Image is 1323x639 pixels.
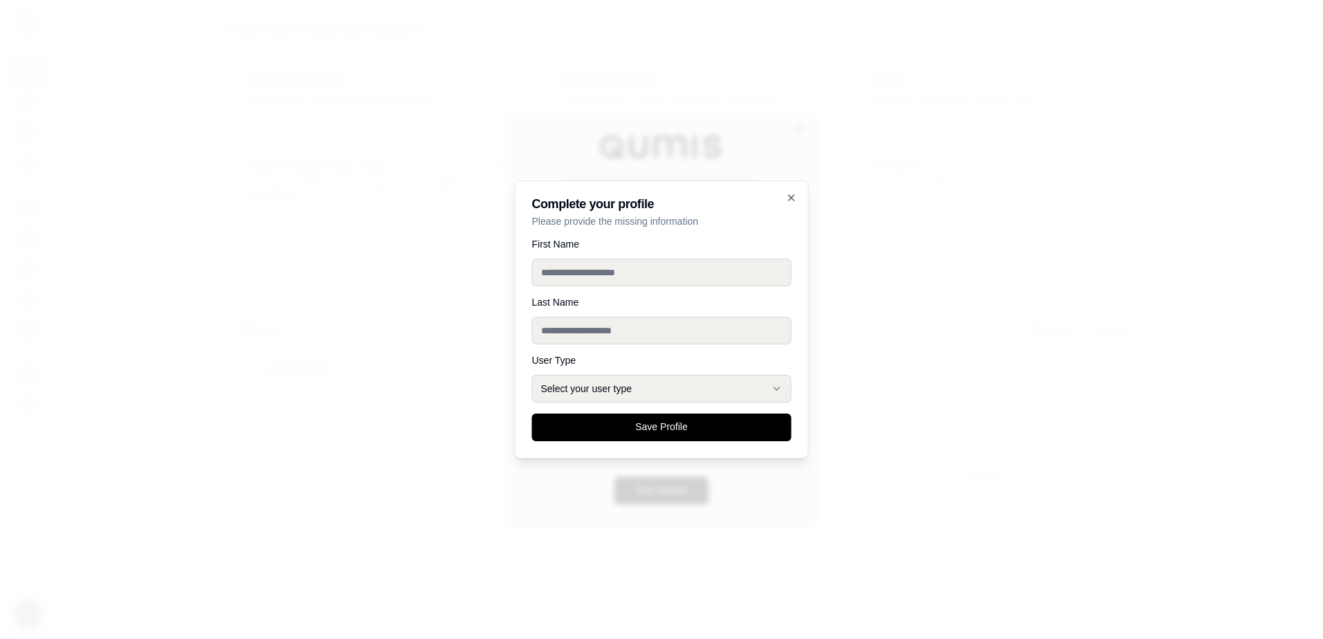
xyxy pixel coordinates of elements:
h2: Complete your profile [532,198,792,210]
p: Please provide the missing information [532,214,792,228]
label: User Type [532,355,792,365]
label: Last Name [532,297,792,307]
button: Save Profile [532,414,792,441]
label: First Name [532,239,792,249]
